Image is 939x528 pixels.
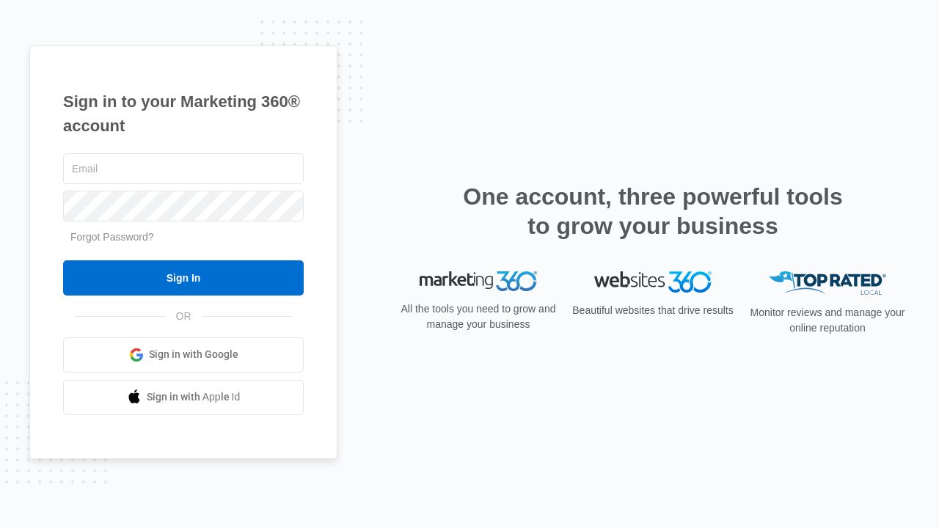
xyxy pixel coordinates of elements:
[769,271,886,296] img: Top Rated Local
[63,89,304,138] h1: Sign in to your Marketing 360® account
[396,301,560,332] p: All the tools you need to grow and manage your business
[745,305,910,336] p: Monitor reviews and manage your online reputation
[571,303,735,318] p: Beautiful websites that drive results
[420,271,537,292] img: Marketing 360
[149,347,238,362] span: Sign in with Google
[166,309,202,324] span: OR
[458,182,847,241] h2: One account, three powerful tools to grow your business
[63,380,304,415] a: Sign in with Apple Id
[70,231,154,243] a: Forgot Password?
[63,337,304,373] a: Sign in with Google
[594,271,712,293] img: Websites 360
[147,389,241,405] span: Sign in with Apple Id
[63,153,304,184] input: Email
[63,260,304,296] input: Sign In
